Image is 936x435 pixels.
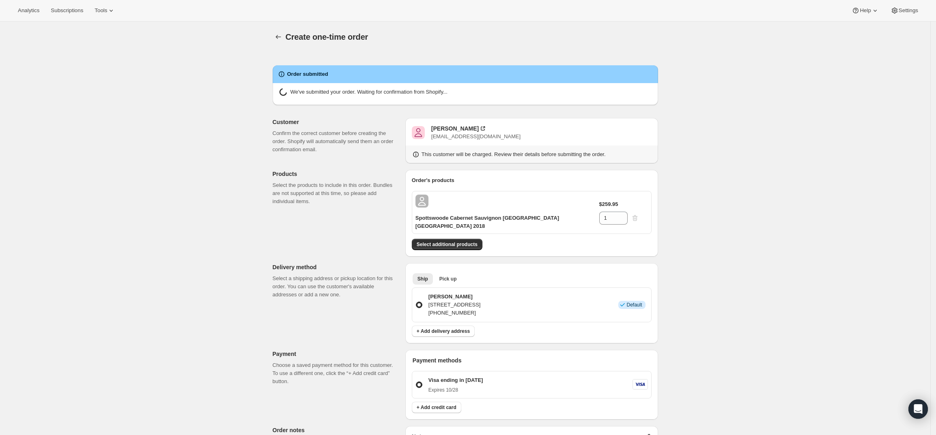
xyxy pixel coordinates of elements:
p: We've submitted your order. Waiting for confirmation from Shopify... [290,88,448,99]
p: Choose a saved payment method for this customer. To use a different one, click the “+ Add credit ... [273,361,399,386]
div: [PERSON_NAME] [431,124,479,133]
button: Help [847,5,884,16]
p: Select the products to include in this order. Bundles are not supported at this time, so please a... [273,181,399,206]
div: Open Intercom Messenger [908,399,928,419]
p: [PHONE_NUMBER] [428,309,481,317]
p: Payment methods [413,356,652,364]
p: Confirm the correct customer before creating the order. Shopify will automatically send them an o... [273,129,399,154]
button: Subscriptions [46,5,88,16]
span: J Lee [412,126,425,139]
span: Default [626,302,642,308]
span: Ship [417,276,428,282]
span: [EMAIL_ADDRESS][DOMAIN_NAME] [431,133,521,139]
span: + Add delivery address [417,328,470,334]
p: Order notes [273,426,399,434]
span: Help [860,7,871,14]
p: This customer will be charged. Review their details before submitting the order. [422,150,606,159]
button: + Add credit card [412,402,461,413]
span: Order's products [412,177,454,183]
p: Select a shipping address or pickup location for this order. You can use the customer's available... [273,274,399,299]
span: Create one-time order [286,32,368,41]
span: Tools [95,7,107,14]
p: $259.95 [599,200,618,208]
span: Analytics [18,7,39,14]
button: Analytics [13,5,44,16]
button: Settings [886,5,923,16]
button: + Add delivery address [412,326,475,337]
p: Customer [273,118,399,126]
h2: Order submitted [287,70,328,78]
span: Pick up [439,276,457,282]
p: Spottswoode Cabernet Sauvignon [GEOGRAPHIC_DATA] [GEOGRAPHIC_DATA] 2018 [415,214,599,230]
p: Products [273,170,399,178]
p: [STREET_ADDRESS] [428,301,481,309]
p: Delivery method [273,263,399,271]
span: Settings [899,7,918,14]
p: Expires 10/28 [428,387,483,393]
span: Select additional products [417,241,478,248]
p: Visa ending in [DATE] [428,376,483,384]
span: + Add credit card [417,404,456,411]
button: Select additional products [412,239,482,250]
span: Default Title [415,195,428,208]
p: Payment [273,350,399,358]
span: Subscriptions [51,7,83,14]
p: [PERSON_NAME] [428,293,481,301]
button: Tools [90,5,120,16]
